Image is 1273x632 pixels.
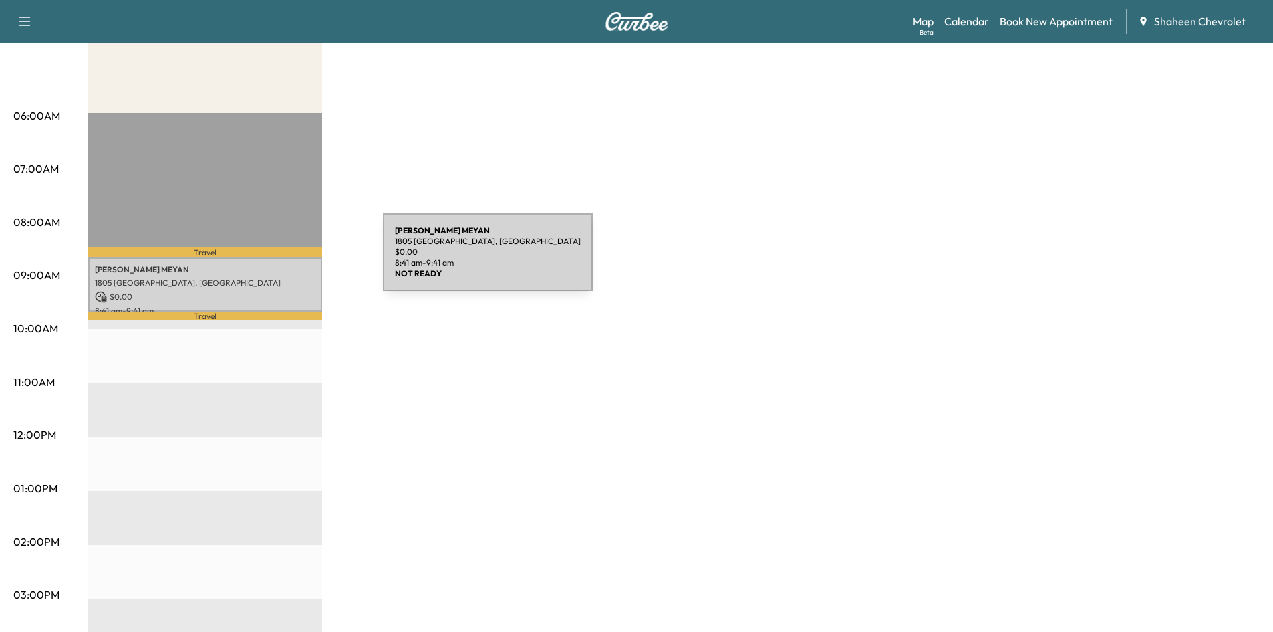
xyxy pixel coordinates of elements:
p: 06:00AM [13,108,60,124]
a: Book New Appointment [1000,13,1113,29]
p: 10:00AM [13,320,58,336]
p: 07:00AM [13,161,59,177]
span: Shaheen Chevrolet [1154,13,1246,29]
p: 1805 [GEOGRAPHIC_DATA], [GEOGRAPHIC_DATA] [95,278,315,288]
img: Curbee Logo [605,12,669,31]
p: 08:00AM [13,214,60,230]
p: Travel [88,247,322,257]
p: 12:00PM [13,427,56,443]
p: 01:00PM [13,480,57,496]
p: Travel [88,312,322,320]
p: $ 0.00 [95,291,315,303]
a: MapBeta [913,13,934,29]
div: Beta [920,27,934,37]
p: 11:00AM [13,374,55,390]
a: Calendar [944,13,989,29]
p: [PERSON_NAME] MEYAN [95,264,315,275]
p: 02:00PM [13,534,59,550]
p: 8:41 am - 9:41 am [95,306,315,316]
p: 03:00PM [13,587,59,603]
p: 09:00AM [13,267,60,283]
